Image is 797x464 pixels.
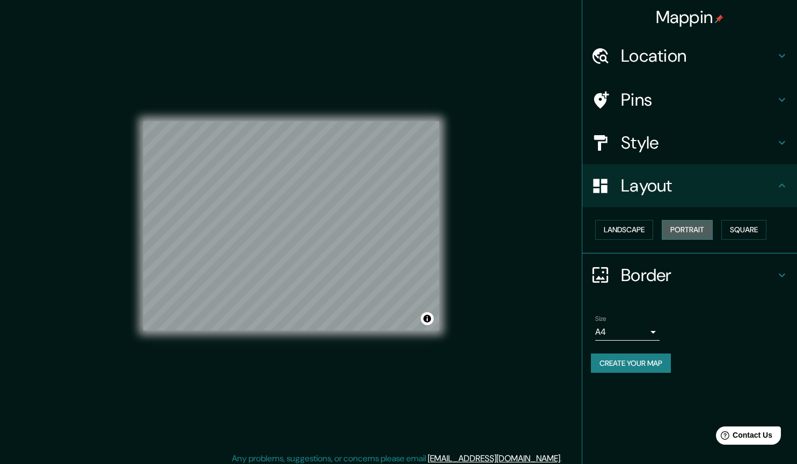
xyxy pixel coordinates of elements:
[582,164,797,207] div: Layout
[595,323,660,341] div: A4
[595,220,653,240] button: Landscape
[582,34,797,77] div: Location
[621,89,776,111] h4: Pins
[428,453,560,464] a: [EMAIL_ADDRESS][DOMAIN_NAME]
[582,121,797,164] div: Style
[621,132,776,153] h4: Style
[143,121,439,330] canvas: Map
[582,254,797,297] div: Border
[656,6,724,28] h4: Mappin
[721,220,766,240] button: Square
[595,314,606,323] label: Size
[662,220,713,240] button: Portrait
[715,14,723,23] img: pin-icon.png
[582,78,797,121] div: Pins
[421,312,434,325] button: Toggle attribution
[621,45,776,67] h4: Location
[621,264,776,286] h4: Border
[591,353,671,373] button: Create your map
[701,422,785,452] iframe: Help widget launcher
[621,175,776,196] h4: Layout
